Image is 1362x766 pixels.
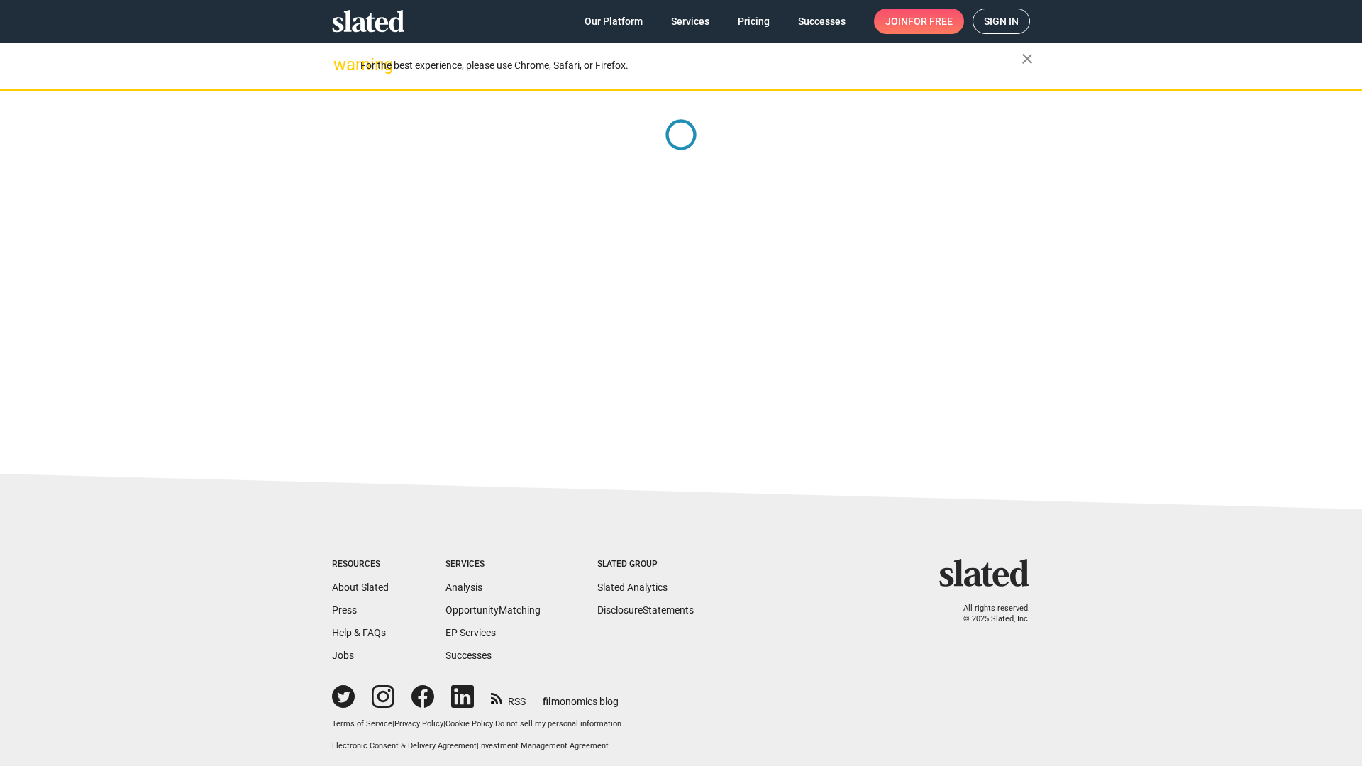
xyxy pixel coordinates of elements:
[360,56,1021,75] div: For the best experience, please use Chrome, Safari, or Firefox.
[984,9,1019,33] span: Sign in
[660,9,721,34] a: Services
[948,604,1030,624] p: All rights reserved. © 2025 Slated, Inc.
[445,627,496,638] a: EP Services
[597,559,694,570] div: Slated Group
[798,9,846,34] span: Successes
[477,741,479,750] span: |
[332,650,354,661] a: Jobs
[445,559,541,570] div: Services
[1019,50,1036,67] mat-icon: close
[445,719,493,728] a: Cookie Policy
[908,9,953,34] span: for free
[479,741,609,750] a: Investment Management Agreement
[445,650,492,661] a: Successes
[597,582,668,593] a: Slated Analytics
[332,582,389,593] a: About Slated
[445,582,482,593] a: Analysis
[726,9,781,34] a: Pricing
[543,684,619,709] a: filmonomics blog
[585,9,643,34] span: Our Platform
[597,604,694,616] a: DisclosureStatements
[332,741,477,750] a: Electronic Consent & Delivery Agreement
[885,9,953,34] span: Join
[573,9,654,34] a: Our Platform
[394,719,443,728] a: Privacy Policy
[332,604,357,616] a: Press
[495,719,621,730] button: Do not sell my personal information
[671,9,709,34] span: Services
[491,687,526,709] a: RSS
[332,627,386,638] a: Help & FAQs
[543,696,560,707] span: film
[443,719,445,728] span: |
[332,719,392,728] a: Terms of Service
[332,559,389,570] div: Resources
[493,719,495,728] span: |
[787,9,857,34] a: Successes
[738,9,770,34] span: Pricing
[874,9,964,34] a: Joinfor free
[392,719,394,728] span: |
[333,56,350,73] mat-icon: warning
[445,604,541,616] a: OpportunityMatching
[973,9,1030,34] a: Sign in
